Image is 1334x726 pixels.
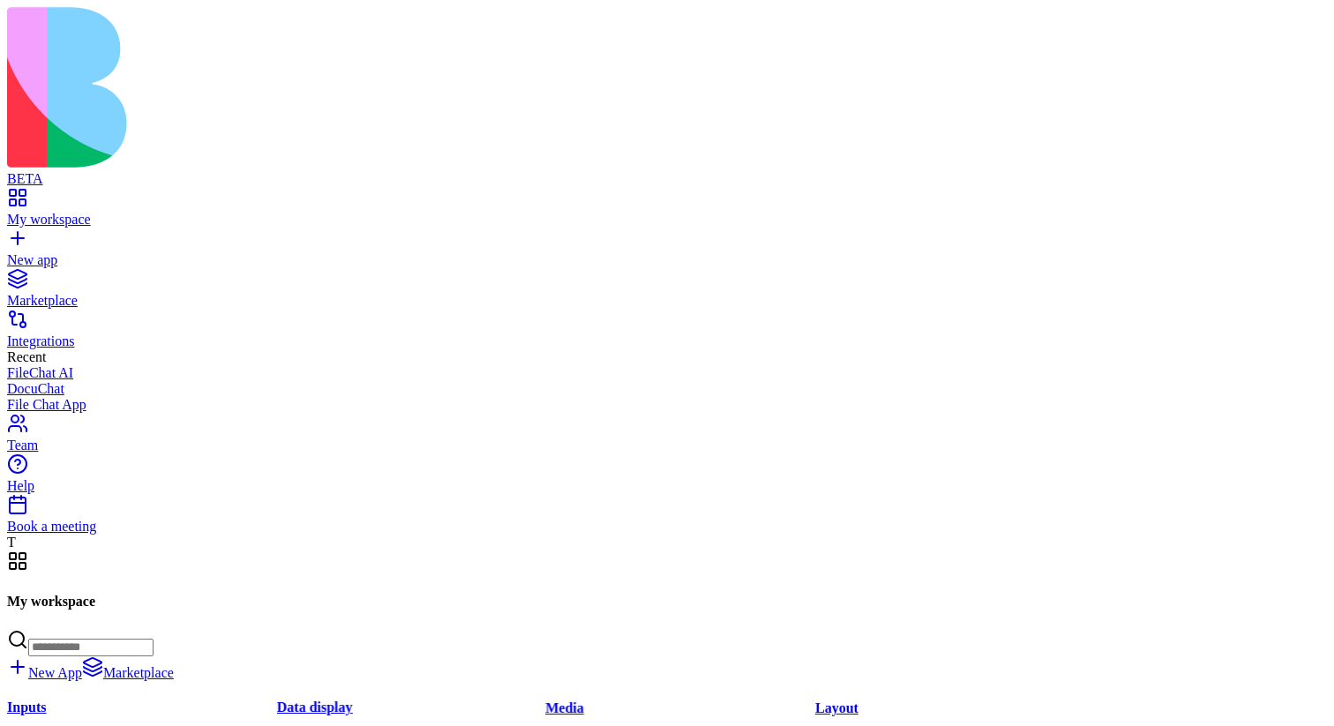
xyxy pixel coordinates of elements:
[7,212,1327,228] div: My workspace
[7,519,1327,535] div: Book a meeting
[7,462,1327,494] a: Help
[7,535,16,550] span: T
[7,252,1327,268] div: New app
[277,700,547,715] h4: Data display
[7,349,46,364] span: Recent
[7,196,1327,228] a: My workspace
[7,236,1327,268] a: New app
[82,665,174,680] a: Marketplace
[7,277,1327,309] a: Marketplace
[815,700,1085,716] h4: Layout
[7,7,716,168] img: logo
[7,665,82,680] a: New App
[545,700,815,716] h4: Media
[7,594,1327,610] h4: My workspace
[7,365,1327,381] a: FileChat AI
[7,397,1327,413] a: File Chat App
[7,333,1327,349] div: Integrations
[7,700,277,715] h4: Inputs
[7,381,1327,397] a: DocuChat
[7,171,1327,187] div: BETA
[7,503,1327,535] a: Book a meeting
[7,318,1327,349] a: Integrations
[7,422,1327,453] a: Team
[7,438,1327,453] div: Team
[7,478,1327,494] div: Help
[7,293,1327,309] div: Marketplace
[7,155,1327,187] a: BETA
